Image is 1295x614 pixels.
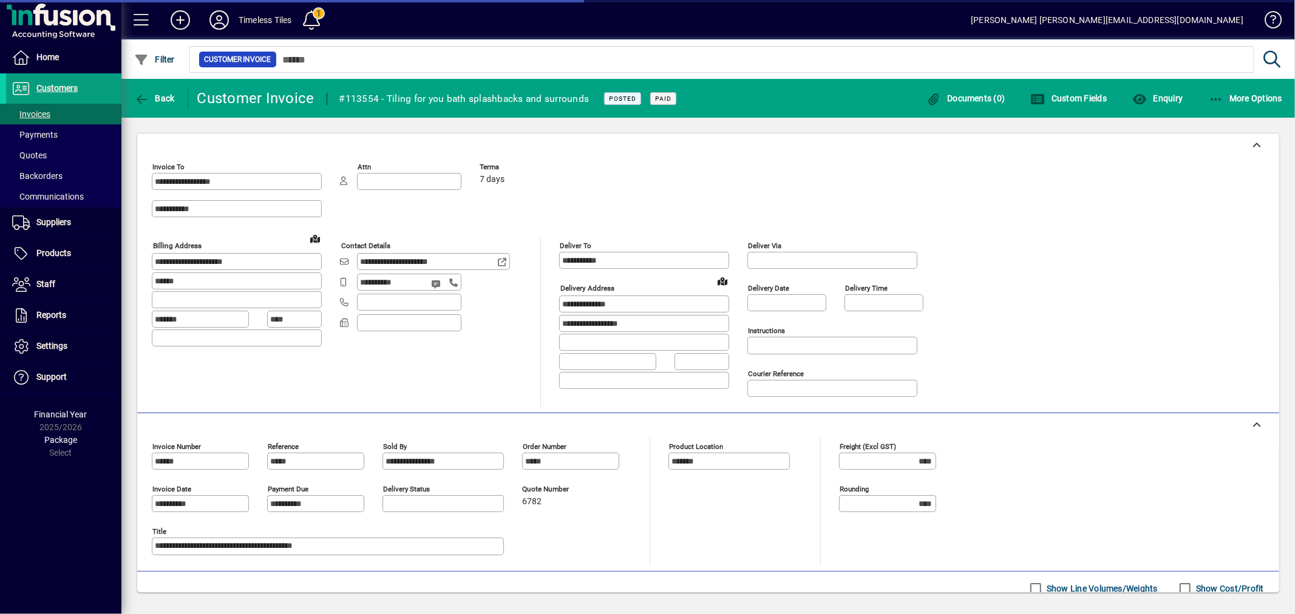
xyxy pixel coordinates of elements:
span: Reports [36,310,66,320]
mat-label: Deliver via [748,241,781,250]
span: Terms [480,163,552,171]
span: Quote number [522,485,595,493]
span: Custom Fields [1031,93,1107,103]
button: Enquiry [1129,87,1186,109]
app-page-header-button: Back [121,87,188,109]
span: 7 days [480,175,505,184]
a: Products [6,238,121,269]
a: View on map [713,271,732,291]
mat-label: Delivery date [748,284,789,292]
a: Settings [6,331,121,362]
span: Filter [134,55,175,64]
mat-label: Invoice date [152,485,191,493]
a: Quotes [6,145,121,166]
mat-label: Order number [523,442,566,451]
mat-label: Title [152,527,166,536]
span: Documents (0) [926,93,1005,103]
span: Suppliers [36,217,71,227]
span: 6782 [522,497,542,507]
mat-label: Reference [268,442,299,451]
span: Products [36,248,71,258]
mat-label: Courier Reference [748,369,804,378]
button: More Options [1206,87,1286,109]
mat-label: Delivery time [845,284,888,292]
mat-label: Deliver To [560,241,591,250]
a: Invoices [6,104,121,124]
label: Show Cost/Profit [1194,582,1264,595]
span: Financial Year [35,410,87,419]
mat-label: Invoice number [152,442,201,451]
mat-label: Attn [358,163,371,171]
a: Support [6,362,121,393]
span: Enquiry [1132,93,1183,103]
span: Customers [36,83,78,93]
mat-label: Invoice To [152,163,185,171]
div: [PERSON_NAME] [PERSON_NAME][EMAIL_ADDRESS][DOMAIN_NAME] [971,10,1243,30]
a: Payments [6,124,121,145]
span: More Options [1209,93,1283,103]
span: Package [44,435,77,445]
button: Documents (0) [923,87,1008,109]
span: Communications [12,192,84,201]
span: Posted [609,95,636,103]
mat-label: Payment due [268,485,308,493]
mat-label: Freight (excl GST) [840,442,896,451]
span: Quotes [12,150,47,160]
a: Suppliers [6,207,121,238]
button: Filter [131,49,178,70]
div: #113554 - Tiling for you bath splashbacks and surrounds [339,89,590,109]
label: Show Line Volumes/Weights [1044,582,1158,595]
span: Payments [12,130,58,140]
mat-label: Sold by [383,442,407,451]
button: Profile [200,9,239,31]
mat-label: Product location [669,442,723,451]
button: Custom Fields [1028,87,1110,109]
a: Home [6,42,121,73]
mat-label: Delivery status [383,485,430,493]
a: Backorders [6,166,121,186]
span: Paid [655,95,671,103]
span: Staff [36,279,55,289]
a: Reports [6,300,121,331]
span: Customer Invoice [204,53,271,66]
button: Send SMS [423,269,452,299]
button: Add [161,9,200,31]
span: Back [134,93,175,103]
button: Back [131,87,178,109]
div: Customer Invoice [197,89,314,108]
a: View on map [305,229,325,248]
mat-label: Rounding [840,485,869,493]
a: Communications [6,186,121,207]
mat-label: Instructions [748,326,785,335]
span: Home [36,52,59,62]
span: Invoices [12,109,50,119]
div: Timeless Tiles [239,10,291,30]
span: Settings [36,341,67,351]
span: Backorders [12,171,63,181]
span: Support [36,372,67,382]
a: Staff [6,269,121,300]
a: Knowledge Base [1256,2,1280,42]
